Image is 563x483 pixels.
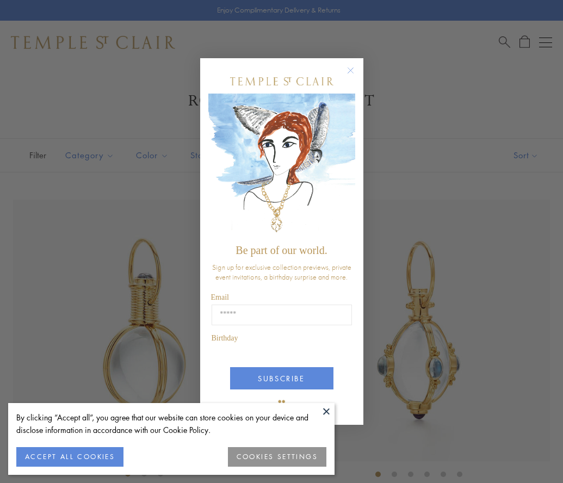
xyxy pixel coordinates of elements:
button: COOKIES SETTINGS [228,447,326,467]
button: ACCEPT ALL COOKIES [16,447,123,467]
button: Close dialog [349,69,363,83]
img: c4a9eb12-d91a-4d4a-8ee0-386386f4f338.jpeg [208,94,355,239]
span: Email [211,293,229,301]
div: By clicking “Accept all”, you agree that our website can store cookies on your device and disclos... [16,411,326,436]
img: Temple St. Clair [230,77,333,85]
span: Sign up for exclusive collection previews, private event invitations, a birthday surprise and more. [212,262,351,282]
span: Be part of our world. [236,244,327,256]
img: TSC [271,392,293,414]
button: SUBSCRIBE [230,367,333,389]
input: Email [212,305,352,325]
span: Birthday [212,334,238,342]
